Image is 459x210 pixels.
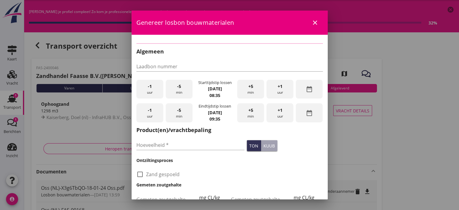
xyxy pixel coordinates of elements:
div: min [237,80,264,99]
span: -1 [148,107,152,114]
label: Zand gespoeld [146,171,180,177]
strong: [DATE] [208,86,222,92]
input: Laadbon nummer [136,62,323,71]
span: -5 [177,83,181,90]
i: close [311,19,319,26]
i: date_range [306,86,313,93]
div: uur [266,80,293,99]
input: Gemeten zoutgehalte achterbeun [231,195,292,204]
h2: Product(en)/vrachtbepaling [136,126,323,134]
strong: 09:35 [209,116,220,122]
div: uur [136,103,163,122]
span: -5 [177,107,181,114]
button: kuub [261,140,277,151]
div: uur [136,80,163,99]
div: Starttijdstip lossen [198,80,231,86]
div: Eindtijdstip lossen [199,103,231,109]
button: ton [247,140,261,151]
input: Hoeveelheid * [136,140,245,150]
h3: Ontziltingsproces [136,157,323,163]
div: ton [249,143,258,149]
div: uur [266,103,293,122]
div: min [166,80,193,99]
div: min [166,103,193,122]
h3: Gemeten zoutgehalte [136,182,323,188]
strong: [DATE] [208,110,222,115]
h2: Algemeen [136,47,323,56]
div: mg CL/kg d.s. [292,195,323,205]
div: mg CL/kg d.s. [198,195,228,205]
div: kuub [263,143,275,149]
div: min [237,103,264,122]
span: +5 [248,83,253,90]
div: Genereer losbon bouwmaterialen [132,11,328,35]
span: +5 [248,107,253,114]
strong: 08:35 [209,92,220,98]
span: -1 [148,83,152,90]
i: date_range [306,109,313,117]
input: Gemeten zoutgehalte voorbeun [136,195,198,204]
span: +1 [278,83,282,90]
span: +1 [278,107,282,114]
